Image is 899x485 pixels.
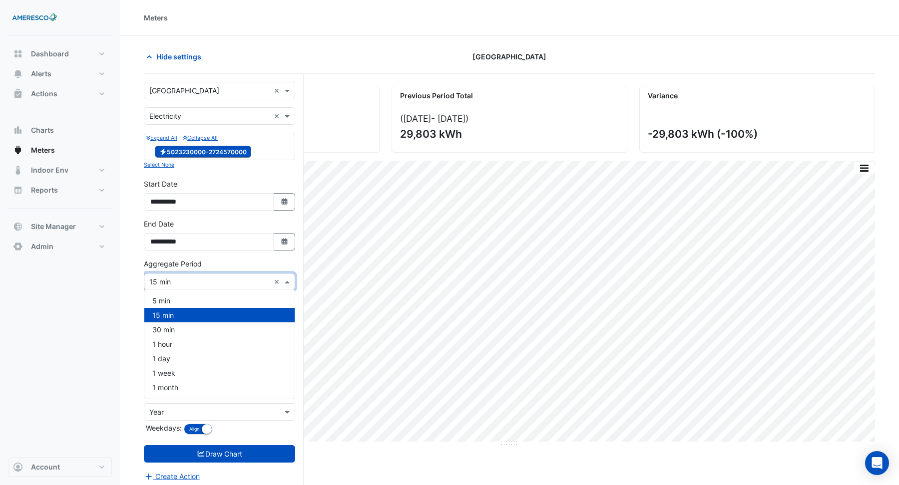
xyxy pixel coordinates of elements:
span: Dashboard [31,49,69,59]
small: Expand All [146,135,177,141]
app-icon: Alerts [13,69,23,79]
app-icon: Dashboard [13,49,23,59]
img: Company Logo [12,8,57,28]
span: Account [31,462,60,472]
label: Start Date [144,179,177,189]
button: Expand All [146,133,177,142]
span: Reports [31,185,58,195]
button: Dashboard [8,44,112,64]
div: Open Intercom Messenger [865,451,889,475]
small: Collapse All [183,135,218,141]
span: Clear [274,276,282,287]
span: Clear [274,85,282,96]
span: Alerts [31,69,51,79]
span: Admin [31,242,53,251]
label: Weekdays: [144,423,182,433]
label: End Date [144,219,174,229]
span: 1 week [152,369,175,377]
div: Previous Period Total [392,86,627,105]
app-icon: Site Manager [13,222,23,232]
span: 15 min [152,311,174,319]
button: Draw Chart [144,445,295,463]
div: Variance [640,86,875,105]
button: Hide settings [144,48,208,65]
button: Charts [8,120,112,140]
button: Alerts [8,64,112,84]
span: Indoor Env [31,165,68,175]
span: 5 min [152,296,170,305]
span: 1 day [152,354,170,363]
app-icon: Indoor Env [13,165,23,175]
button: Create Action [144,471,200,482]
label: Aggregate Period [144,258,202,269]
div: Options List [144,289,295,399]
button: Site Manager [8,217,112,237]
button: Meters [8,140,112,160]
span: Charts [31,125,54,135]
fa-icon: Select Date [280,198,289,206]
button: Collapse All [183,133,218,142]
button: More Options [854,162,874,174]
span: Clear [274,111,282,121]
app-icon: Reports [13,185,23,195]
fa-icon: Select Date [280,238,289,246]
button: Indoor Env [8,160,112,180]
app-icon: Actions [13,89,23,99]
div: ([DATE] ) [400,113,619,124]
div: Meters [144,12,168,23]
button: Actions [8,84,112,104]
div: -29,803 kWh (-100%) [648,128,865,140]
app-icon: Meters [13,145,23,155]
button: Select None [144,160,174,169]
app-icon: Admin [13,242,23,251]
app-icon: Charts [13,125,23,135]
span: Site Manager [31,222,76,232]
div: 29,803 kWh [400,128,617,140]
span: 5023230000-2724570000 [155,146,251,158]
span: Meters [31,145,55,155]
span: [GEOGRAPHIC_DATA] [472,51,546,62]
fa-icon: Electricity [159,148,167,155]
span: Hide settings [156,51,201,62]
button: Reports [8,180,112,200]
span: 30 min [152,325,175,334]
span: Actions [31,89,57,99]
button: Account [8,457,112,477]
button: Admin [8,237,112,256]
span: 1 month [152,383,178,392]
small: Select None [144,162,174,168]
span: - [DATE] [431,113,465,124]
span: 1 hour [152,340,172,348]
